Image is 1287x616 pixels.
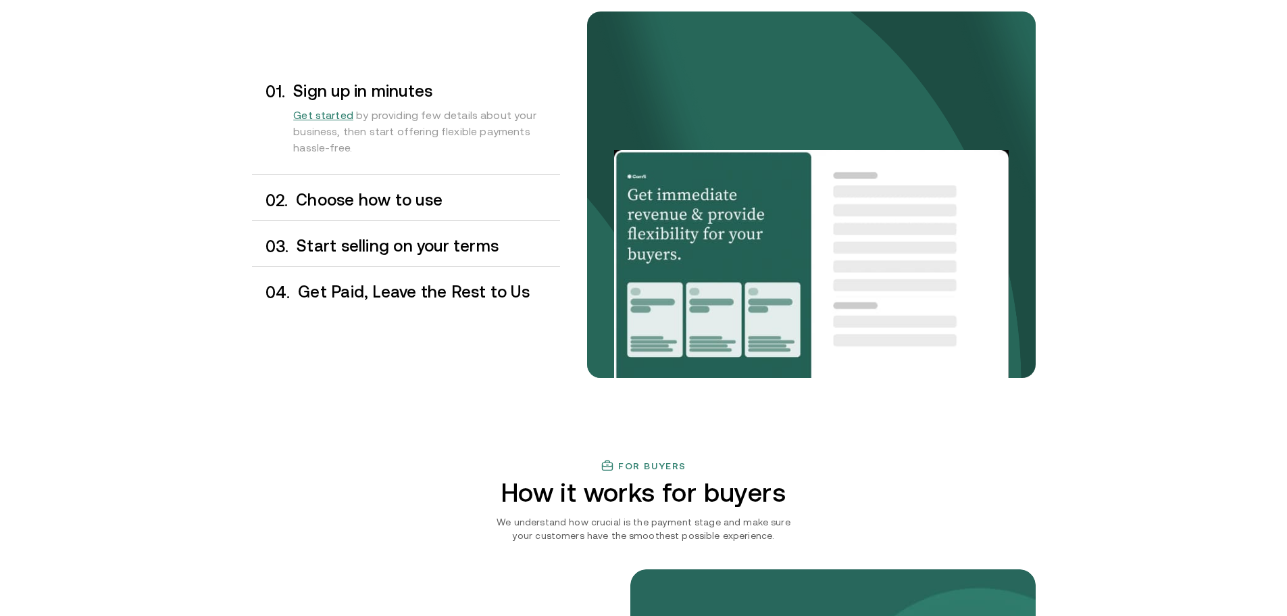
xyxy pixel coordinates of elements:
div: 0 3 . [252,237,289,256]
img: Your payments collected on time. [614,150,1009,378]
h3: Start selling on your terms [297,237,559,255]
img: finance [601,459,614,473]
div: by providing few details about your business, then start offering flexible payments hassle-free. [293,100,559,169]
p: We understand how crucial is the payment stage and make sure your customers have the smoothest po... [490,515,797,542]
h3: Sign up in minutes [293,82,559,100]
h3: Get Paid, Leave the Rest to Us [298,283,559,301]
h3: Choose how to use [296,191,559,209]
div: 0 2 . [252,191,288,210]
a: Get started [293,109,356,121]
div: 0 1 . [252,82,286,169]
h3: For buyers [618,460,686,471]
h2: How it works for buyers [447,478,840,507]
div: 0 4 . [252,283,291,302]
span: Get started [293,109,353,121]
img: bg [587,11,1036,378]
